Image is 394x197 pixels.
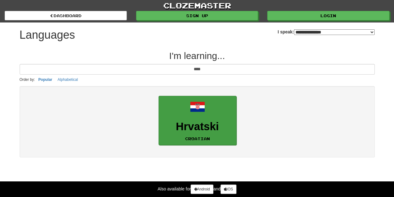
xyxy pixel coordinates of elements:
[20,29,75,41] h1: Languages
[267,11,389,20] a: Login
[5,11,127,20] a: dashboard
[20,51,375,61] h2: I'm learning...
[136,11,258,20] a: Sign up
[185,136,210,141] small: Croatian
[56,76,80,83] button: Alphabetical
[191,185,213,194] a: Android
[159,96,236,145] a: HrvatskiCroatian
[278,29,374,35] label: I speak:
[20,77,35,82] small: Order by:
[36,76,54,83] button: Popular
[162,121,233,133] h3: Hrvatski
[294,29,375,35] select: I speak:
[221,185,236,194] a: iOS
